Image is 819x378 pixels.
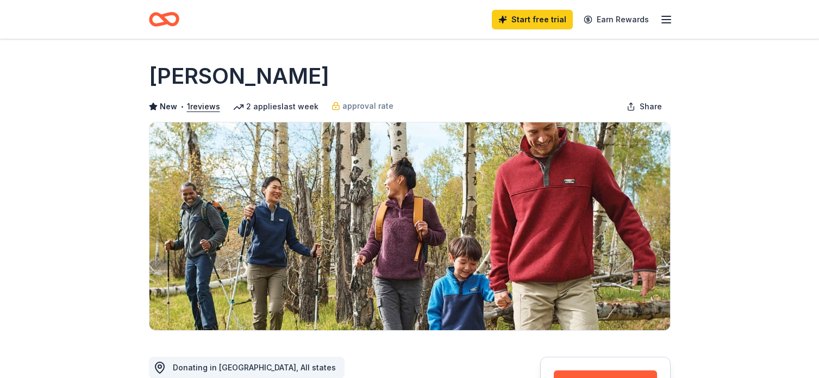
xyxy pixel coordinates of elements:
div: 2 applies last week [233,100,318,113]
a: Start free trial [492,10,573,29]
span: Share [640,100,662,113]
img: Image for L.L.Bean [149,122,670,330]
span: New [160,100,177,113]
button: 1reviews [187,100,220,113]
a: Home [149,7,179,32]
button: Share [618,96,671,117]
span: Donating in [GEOGRAPHIC_DATA], All states [173,363,336,372]
a: Earn Rewards [577,10,655,29]
a: approval rate [332,100,393,113]
h1: [PERSON_NAME] [149,61,329,91]
span: approval rate [342,100,393,113]
span: • [180,102,184,111]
